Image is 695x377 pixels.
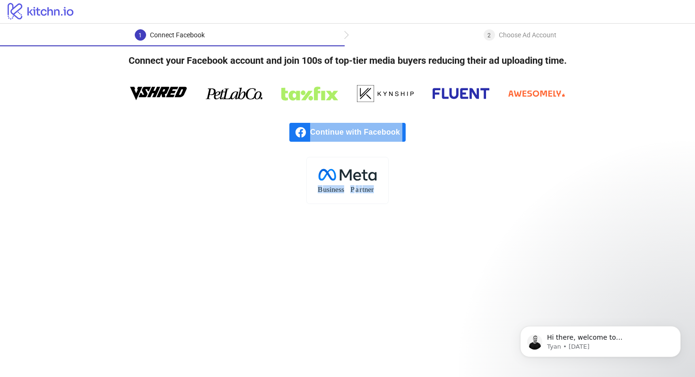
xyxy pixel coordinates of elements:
tspan: a [356,185,359,193]
a: Continue with Facebook [289,123,406,142]
div: Connect Facebook [150,29,205,41]
span: Hi there, welcome to [DOMAIN_NAME]. I'll reach out via e-mail separately, but just wanted you to ... [41,27,163,91]
span: 2 [487,32,491,39]
span: 1 [139,32,142,39]
iframe: Intercom notifications message [506,306,695,372]
p: Message from Tyan, sent 6d ago [41,36,163,45]
span: Continue with Facebook [310,123,406,142]
tspan: B [318,185,322,193]
tspan: usiness [323,185,344,193]
tspan: P [350,185,355,193]
tspan: r [359,185,362,193]
tspan: tner [362,185,374,193]
div: Choose Ad Account [499,29,556,41]
h4: Connect your Facebook account and join 100s of top-tier media buyers reducing their ad uploading ... [113,46,582,75]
